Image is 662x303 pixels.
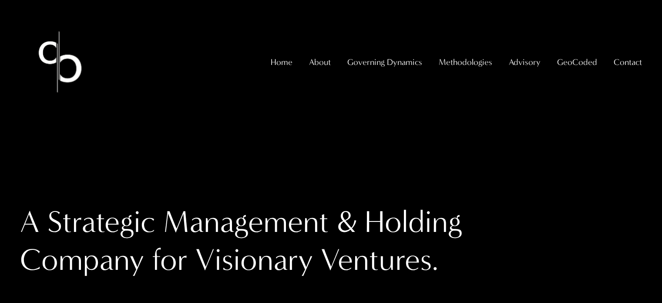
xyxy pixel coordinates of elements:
img: Christopher Sanchez &amp; Co. [20,22,100,102]
a: folder dropdown [309,54,331,71]
span: Contact [614,54,642,70]
a: folder dropdown [347,54,422,71]
h1: A Strategic Management & Holding Company for Visionary Ventures. [20,203,487,279]
span: Governing Dynamics [347,54,422,70]
a: folder dropdown [557,54,597,71]
span: About [309,54,331,70]
span: Methodologies [439,54,492,70]
a: folder dropdown [509,54,541,71]
a: folder dropdown [614,54,642,71]
span: GeoCoded [557,54,597,70]
a: Home [271,54,292,71]
a: folder dropdown [439,54,492,71]
span: Advisory [509,54,541,70]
